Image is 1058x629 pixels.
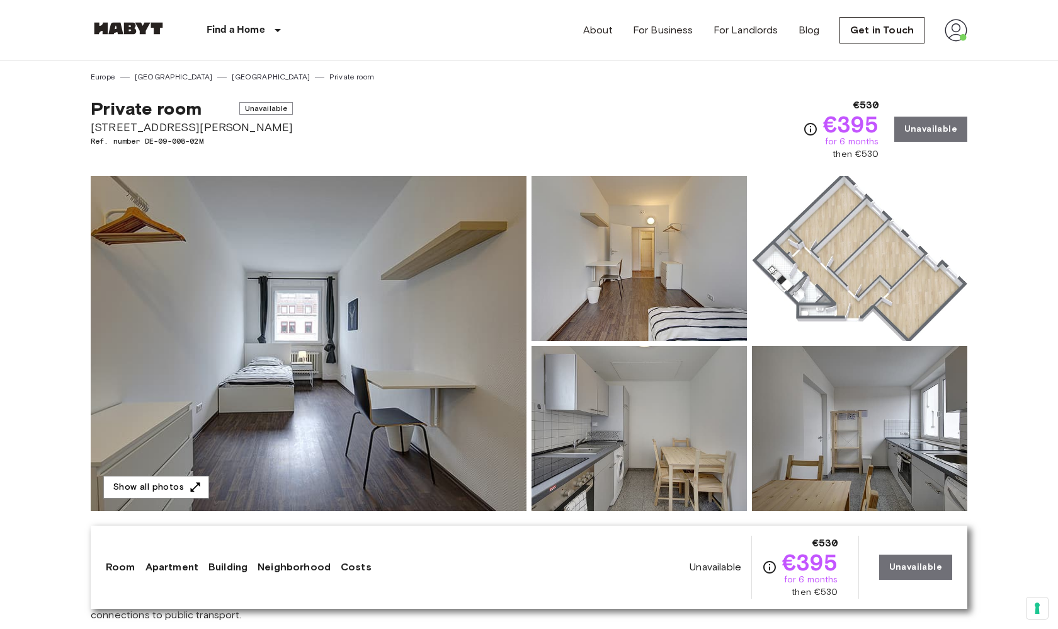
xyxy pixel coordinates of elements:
[812,536,838,551] span: €530
[792,586,838,599] span: then €530
[714,23,778,38] a: For Landlords
[784,574,838,586] span: for 6 months
[91,119,293,136] span: [STREET_ADDRESS][PERSON_NAME]
[103,476,209,499] button: Show all photos
[91,176,526,511] img: Marketing picture of unit DE-09-008-02M
[258,560,331,575] a: Neighborhood
[106,560,135,575] a: Room
[839,17,924,43] a: Get in Touch
[799,23,820,38] a: Blog
[341,560,372,575] a: Costs
[207,23,265,38] p: Find a Home
[752,176,967,341] img: Picture of unit DE-09-008-02M
[782,551,838,574] span: €395
[329,71,374,83] a: Private room
[232,71,310,83] a: [GEOGRAPHIC_DATA]
[853,98,879,113] span: €530
[532,346,747,511] img: Picture of unit DE-09-008-02M
[532,176,747,341] img: Picture of unit DE-09-008-02M
[690,560,741,574] span: Unavailable
[583,23,613,38] a: About
[803,122,818,137] svg: Check cost overview for full price breakdown. Please note that discounts apply to new joiners onl...
[208,560,247,575] a: Building
[145,560,198,575] a: Apartment
[752,346,967,511] img: Picture of unit DE-09-008-02M
[239,102,293,115] span: Unavailable
[1027,597,1048,619] button: Your consent preferences for tracking technologies
[135,71,213,83] a: [GEOGRAPHIC_DATA]
[945,19,967,42] img: avatar
[633,23,693,38] a: For Business
[823,113,879,136] span: €395
[825,136,879,148] span: for 6 months
[91,136,293,147] span: Ref. number DE-09-008-02M
[91,22,166,35] img: Habyt
[91,98,202,119] span: Private room
[762,560,777,575] svg: Check cost overview for full price breakdown. Please note that discounts apply to new joiners onl...
[91,71,115,83] a: Europe
[833,148,879,161] span: then €530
